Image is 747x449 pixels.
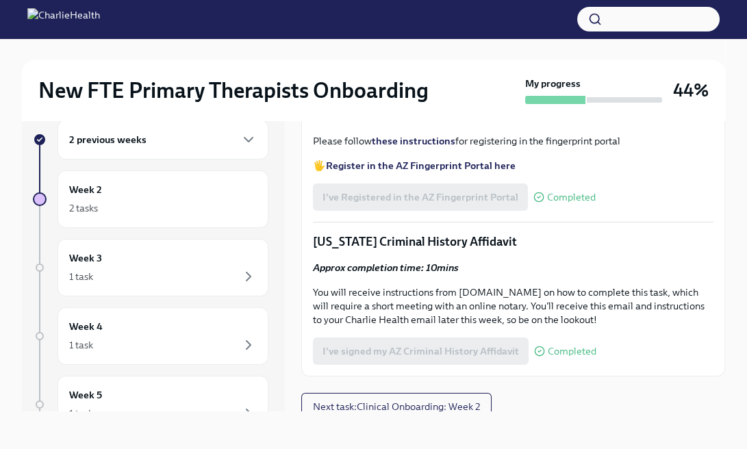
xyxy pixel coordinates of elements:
[326,159,516,172] a: Register in the AZ Fingerprint Portal here
[313,233,713,250] p: [US_STATE] Criminal History Affidavit
[69,251,102,266] h6: Week 3
[313,400,480,413] span: Next task : Clinical Onboarding: Week 2
[69,270,93,283] div: 1 task
[69,201,98,215] div: 2 tasks
[313,285,713,326] p: You will receive instructions from [DOMAIN_NAME] on how to complete this task, which will require...
[313,261,459,274] strong: Approx completion time: 10mins
[69,182,102,197] h6: Week 2
[525,77,581,90] strong: My progress
[69,132,147,147] h6: 2 previous weeks
[548,346,596,357] span: Completed
[69,387,102,402] h6: Week 5
[673,78,709,103] h3: 44%
[69,319,103,334] h6: Week 4
[33,239,268,296] a: Week 31 task
[38,77,429,104] h2: New FTE Primary Therapists Onboarding
[33,307,268,365] a: Week 41 task
[33,376,268,433] a: Week 51 task
[301,393,492,420] button: Next task:Clinical Onboarding: Week 2
[69,407,93,420] div: 1 task
[372,135,455,147] a: these instructions
[27,8,100,30] img: CharlieHealth
[69,338,93,352] div: 1 task
[547,192,596,203] span: Completed
[313,134,713,148] p: Please follow for registering in the fingerprint portal
[33,170,268,228] a: Week 22 tasks
[58,120,268,159] div: 2 previous weeks
[313,159,713,172] p: 🖐️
